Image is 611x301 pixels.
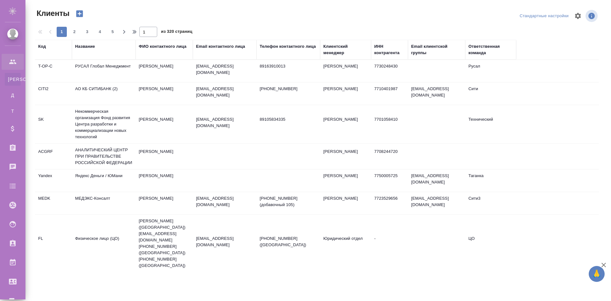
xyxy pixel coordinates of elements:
[35,8,69,18] span: Клиенты
[72,144,136,169] td: АНАЛИТИЧЕСКИЙ ЦЕНТР ПРИ ПРАВИТЕЛЬСТВЕ РОССИЙСКОЙ ФЕДЕРАЦИИ
[465,232,516,254] td: ЦО
[35,60,72,82] td: T-OP-C
[320,145,371,168] td: [PERSON_NAME]
[136,82,193,105] td: [PERSON_NAME]
[465,60,516,82] td: Русал
[320,192,371,214] td: [PERSON_NAME]
[320,60,371,82] td: [PERSON_NAME]
[518,11,570,21] div: split button
[38,43,46,50] div: Код
[8,92,18,98] span: Д
[72,169,136,192] td: Яндекс Деньги / ЮМани
[82,29,92,35] span: 3
[5,105,21,118] a: Т
[570,8,586,24] span: Настроить таблицу
[72,192,136,214] td: МЕДЭКС-Консалт
[320,113,371,135] td: [PERSON_NAME]
[374,43,405,56] div: ИНН контрагента
[136,60,193,82] td: [PERSON_NAME]
[260,63,317,69] p: 89163910013
[108,29,118,35] span: 5
[136,215,193,272] td: [PERSON_NAME] ([GEOGRAPHIC_DATA]) [EMAIL_ADDRESS][DOMAIN_NAME] [PHONE_NUMBER] ([GEOGRAPHIC_DATA])...
[465,113,516,135] td: Технический
[320,82,371,105] td: [PERSON_NAME]
[320,169,371,192] td: [PERSON_NAME]
[136,145,193,168] td: [PERSON_NAME]
[408,192,465,214] td: [EMAIL_ADDRESS][DOMAIN_NAME]
[35,232,72,254] td: FL
[408,82,465,105] td: [EMAIL_ADDRESS][DOMAIN_NAME]
[35,145,72,168] td: ACGRF
[8,108,18,114] span: Т
[196,195,253,208] p: [EMAIL_ADDRESS][DOMAIN_NAME]
[72,8,87,19] button: Создать
[69,29,80,35] span: 2
[108,27,118,37] button: 5
[371,192,408,214] td: 7723529656
[196,43,245,50] div: Email контактного лица
[196,86,253,98] p: [EMAIL_ADDRESS][DOMAIN_NAME]
[72,82,136,105] td: АО КБ СИТИБАНК (2)
[468,43,513,56] div: Ответственная команда
[196,63,253,76] p: [EMAIL_ADDRESS][DOMAIN_NAME]
[320,232,371,254] td: Юридический отдел
[589,266,605,282] button: 🙏
[8,76,18,82] span: [PERSON_NAME]
[95,29,105,35] span: 4
[465,169,516,192] td: Таганка
[411,43,462,56] div: Email клиентской группы
[260,43,316,50] div: Телефон контактного лица
[260,86,317,92] p: [PHONE_NUMBER]
[371,82,408,105] td: 7710401987
[35,82,72,105] td: CITI2
[586,10,599,22] span: Посмотреть информацию
[196,116,253,129] p: [EMAIL_ADDRESS][DOMAIN_NAME]
[35,113,72,135] td: SK
[465,192,516,214] td: Сити3
[35,192,72,214] td: MEDK
[371,60,408,82] td: 7730248430
[161,28,192,37] span: из 320 страниц
[75,43,95,50] div: Название
[72,60,136,82] td: РУСАЛ Глобал Менеджмент
[82,27,92,37] button: 3
[323,43,368,56] div: Клиентский менеджер
[371,113,408,135] td: 7701058410
[35,169,72,192] td: Yandex
[136,113,193,135] td: [PERSON_NAME]
[72,105,136,143] td: Некоммерческая организация Фонд развития Центра разработки и коммерциализации новых технологий
[408,169,465,192] td: [EMAIL_ADDRESS][DOMAIN_NAME]
[5,73,21,86] a: [PERSON_NAME]
[260,116,317,123] p: 89105834335
[196,235,253,248] p: [EMAIL_ADDRESS][DOMAIN_NAME]
[591,267,602,281] span: 🙏
[371,169,408,192] td: 7750005725
[136,192,193,214] td: [PERSON_NAME]
[260,235,317,248] p: [PHONE_NUMBER] ([GEOGRAPHIC_DATA])
[136,169,193,192] td: [PERSON_NAME]
[139,43,186,50] div: ФИО контактного лица
[260,195,317,208] p: [PHONE_NUMBER] (добавочный 105)
[72,232,136,254] td: Физическое лицо (ЦО)
[69,27,80,37] button: 2
[5,89,21,102] a: Д
[95,27,105,37] button: 4
[371,232,408,254] td: -
[465,82,516,105] td: Сити
[371,145,408,168] td: 7708244720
